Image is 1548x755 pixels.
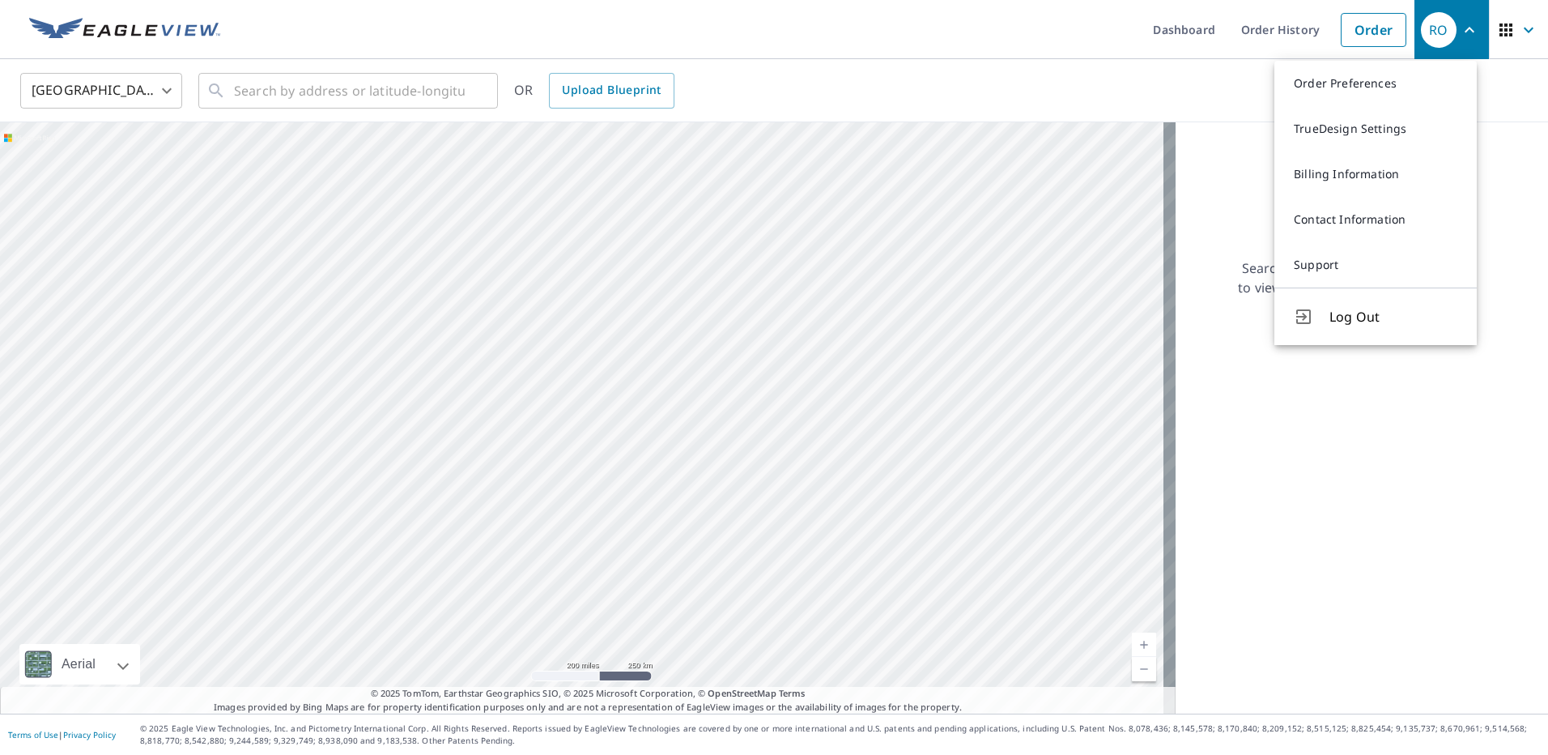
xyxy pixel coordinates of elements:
[19,644,140,685] div: Aerial
[20,68,182,113] div: [GEOGRAPHIC_DATA]
[234,68,465,113] input: Search by address or latitude-longitude
[1132,633,1156,657] a: Current Level 5, Zoom In
[708,687,776,699] a: OpenStreetMap
[1132,657,1156,681] a: Current Level 5, Zoom Out
[1329,307,1457,326] span: Log Out
[1274,61,1477,106] a: Order Preferences
[562,80,661,100] span: Upload Blueprint
[57,644,100,685] div: Aerial
[8,729,58,740] a: Terms of Use
[29,18,220,42] img: EV Logo
[779,687,806,699] a: Terms
[1274,242,1477,288] a: Support
[8,730,116,740] p: |
[371,687,806,701] span: © 2025 TomTom, Earthstar Geographics SIO, © 2025 Microsoft Corporation, ©
[1237,258,1454,297] p: Searching for a property address to view a list of available products.
[140,723,1540,747] p: © 2025 Eagle View Technologies, Inc. and Pictometry International Corp. All Rights Reserved. Repo...
[1274,197,1477,242] a: Contact Information
[1274,151,1477,197] a: Billing Information
[63,729,116,740] a: Privacy Policy
[1421,12,1457,48] div: RO
[549,73,674,109] a: Upload Blueprint
[1341,13,1406,47] a: Order
[1274,106,1477,151] a: TrueDesign Settings
[1274,288,1477,345] button: Log Out
[514,73,674,109] div: OR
